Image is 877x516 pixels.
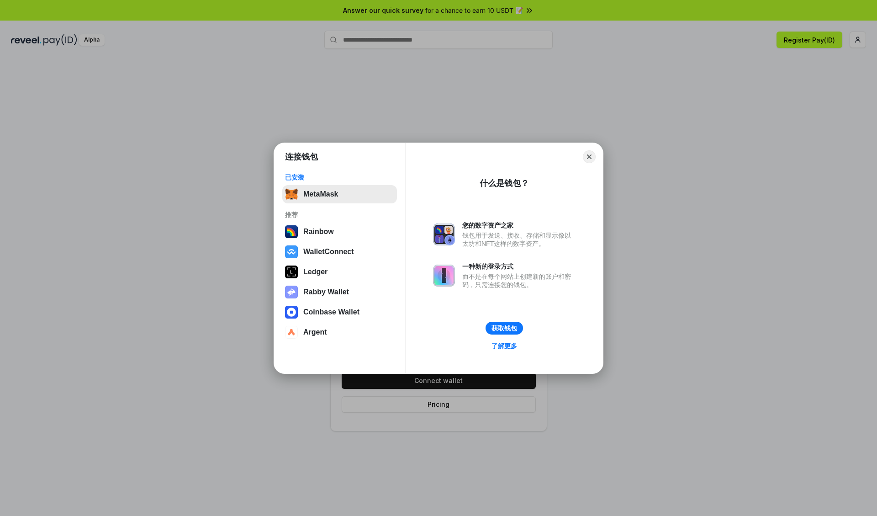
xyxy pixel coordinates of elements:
[303,308,359,316] div: Coinbase Wallet
[282,283,397,301] button: Rabby Wallet
[285,151,318,162] h1: 连接钱包
[285,188,298,201] img: svg+xml,%3Csvg%20fill%3D%22none%22%20height%3D%2233%22%20viewBox%3D%220%200%2035%2033%22%20width%...
[282,185,397,203] button: MetaMask
[285,306,298,319] img: svg+xml,%3Csvg%20width%3D%2228%22%20height%3D%2228%22%20viewBox%3D%220%200%2028%2028%22%20fill%3D...
[303,248,354,256] div: WalletConnect
[285,326,298,339] img: svg+xml,%3Csvg%20width%3D%2228%22%20height%3D%2228%22%20viewBox%3D%220%200%2028%2028%22%20fill%3D...
[486,340,523,352] a: 了解更多
[491,324,517,332] div: 获取钱包
[285,173,394,181] div: 已安装
[303,328,327,336] div: Argent
[285,211,394,219] div: 推荐
[491,342,517,350] div: 了解更多
[433,265,455,287] img: svg+xml,%3Csvg%20xmlns%3D%22http%3A%2F%2Fwww.w3.org%2F2000%2Fsvg%22%20fill%3D%22none%22%20viewBox...
[433,223,455,245] img: svg+xml,%3Csvg%20xmlns%3D%22http%3A%2F%2Fwww.w3.org%2F2000%2Fsvg%22%20fill%3D%22none%22%20viewBox...
[462,231,576,248] div: 钱包用于发送、接收、存储和显示像以太坊和NFT这样的数字资产。
[282,323,397,341] button: Argent
[583,150,596,163] button: Close
[462,262,576,271] div: 一种新的登录方式
[303,228,334,236] div: Rainbow
[285,286,298,298] img: svg+xml,%3Csvg%20xmlns%3D%22http%3A%2F%2Fwww.w3.org%2F2000%2Fsvg%22%20fill%3D%22none%22%20viewBox...
[480,178,529,189] div: 什么是钱包？
[462,272,576,289] div: 而不是在每个网站上创建新的账户和密码，只需连接您的钱包。
[282,223,397,241] button: Rainbow
[282,303,397,321] button: Coinbase Wallet
[282,243,397,261] button: WalletConnect
[462,221,576,229] div: 您的数字资产之家
[303,268,328,276] div: Ledger
[285,225,298,238] img: svg+xml,%3Csvg%20width%3D%22120%22%20height%3D%22120%22%20viewBox%3D%220%200%20120%20120%22%20fil...
[303,288,349,296] div: Rabby Wallet
[285,245,298,258] img: svg+xml,%3Csvg%20width%3D%2228%22%20height%3D%2228%22%20viewBox%3D%220%200%2028%2028%22%20fill%3D...
[303,190,338,198] div: MetaMask
[486,322,523,335] button: 获取钱包
[282,263,397,281] button: Ledger
[285,266,298,278] img: svg+xml,%3Csvg%20xmlns%3D%22http%3A%2F%2Fwww.w3.org%2F2000%2Fsvg%22%20width%3D%2228%22%20height%3...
